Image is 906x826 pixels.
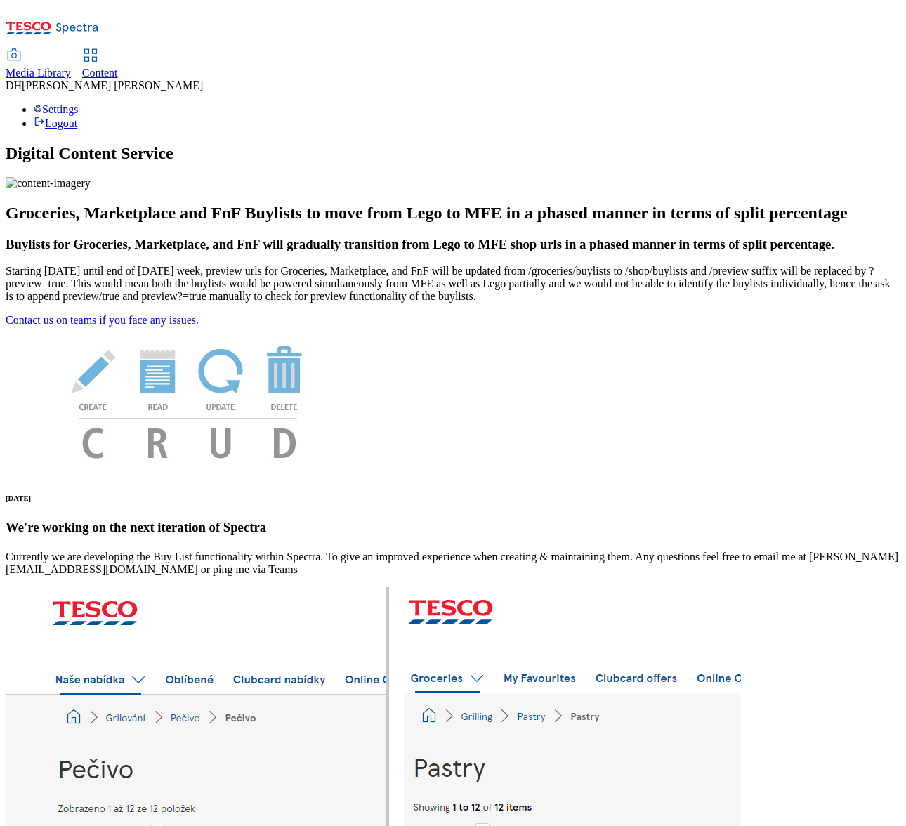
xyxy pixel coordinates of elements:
a: Media Library [6,50,71,79]
p: Currently we are developing the Buy List functionality within Spectra. To give an improved experi... [6,551,900,576]
a: Contact us on teams if you face any issues. [6,314,199,326]
span: [PERSON_NAME] [PERSON_NAME] [22,79,203,91]
h2: Groceries, Marketplace and FnF Buylists to move from Lego to MFE in a phased manner in terms of s... [6,204,900,223]
span: Content [82,67,118,79]
h1: Digital Content Service [6,144,900,163]
img: News Image [6,327,371,473]
a: Settings [34,103,79,115]
p: Starting [DATE] until end of [DATE] week, preview urls for Groceries, Marketplace, and FnF will b... [6,265,900,303]
span: Media Library [6,67,71,79]
a: Content [82,50,118,79]
h3: We're working on the next iteration of Spectra [6,520,900,535]
h3: Buylists for Groceries, Marketplace, and FnF will gradually transition from Lego to MFE shop urls... [6,237,900,252]
img: content-imagery [6,177,91,190]
a: Logout [34,117,77,129]
span: DH [6,79,22,91]
h6: [DATE] [6,494,900,502]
